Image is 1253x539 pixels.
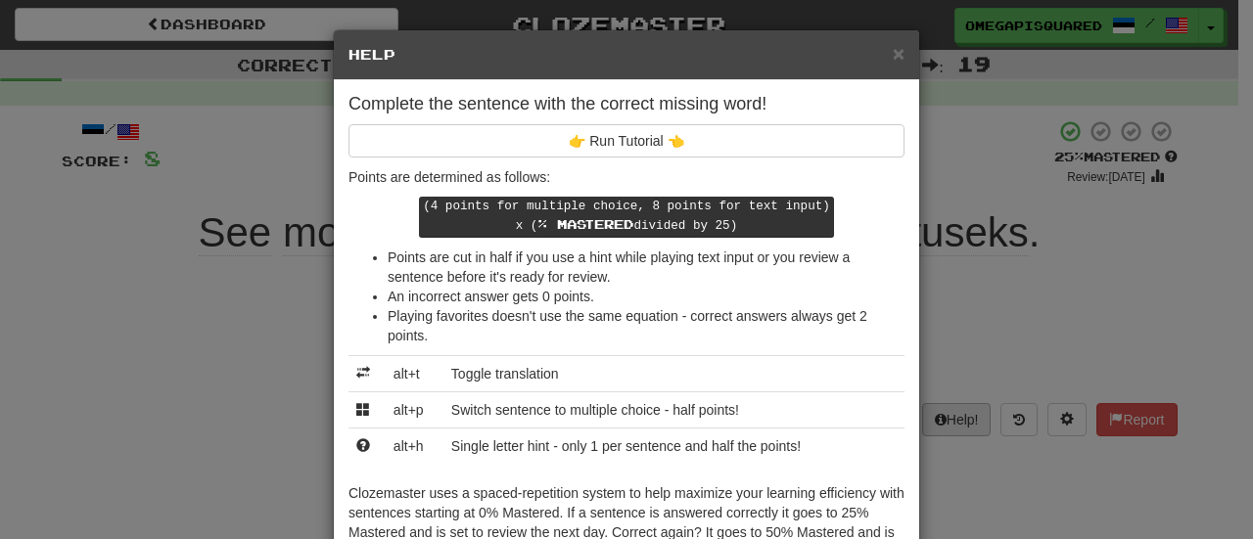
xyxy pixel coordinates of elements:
[893,42,905,65] span: ×
[893,43,905,64] button: Close
[348,124,905,157] button: 👉 Run Tutorial 👈
[443,391,905,427] td: Switch sentence to multiple choice - half points!
[386,391,443,427] td: alt+p
[537,216,633,232] span: % Mastered
[386,355,443,391] td: alt+t
[388,287,905,306] li: An incorrect answer gets 0 points.
[443,355,905,391] td: Toggle translation
[388,306,905,345] li: Playing favorites doesn't use the same equation - correct answers always get 2 points.
[419,197,834,238] kbd: (4 points for multiple choice, 8 points for text input) x ( divided by 25)
[348,95,905,114] h4: Complete the sentence with the correct missing word!
[443,427,905,464] td: Single letter hint - only 1 per sentence and half the points!
[348,45,905,65] h5: Help
[386,427,443,464] td: alt+h
[388,247,905,287] li: Points are cut in half if you use a hint while playing text input or you review a sentence before...
[348,167,905,187] p: Points are determined as follows:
